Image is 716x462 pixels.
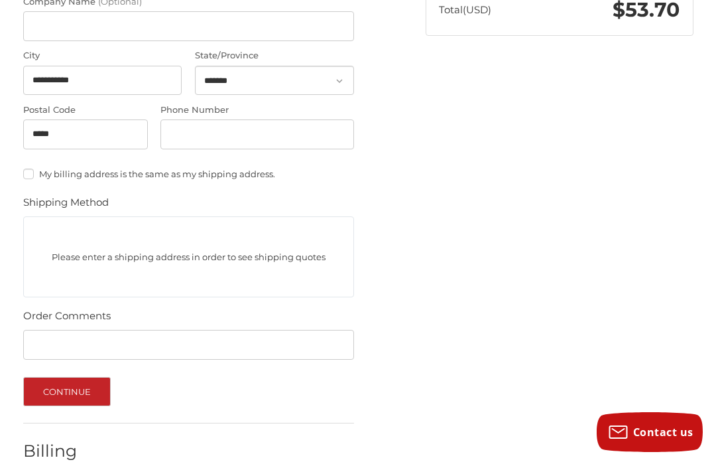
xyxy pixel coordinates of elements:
[23,309,111,330] legend: Order Comments
[23,104,148,117] label: Postal Code
[23,441,101,461] h2: Billing
[23,195,109,216] legend: Shipping Method
[439,3,491,16] span: Total (USD)
[597,412,703,452] button: Contact us
[633,425,693,439] span: Contact us
[195,49,354,62] label: State/Province
[23,377,111,406] button: Continue
[23,49,182,62] label: City
[24,244,353,270] p: Please enter a shipping address in order to see shipping quotes
[23,169,354,179] label: My billing address is the same as my shipping address.
[160,104,354,117] label: Phone Number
